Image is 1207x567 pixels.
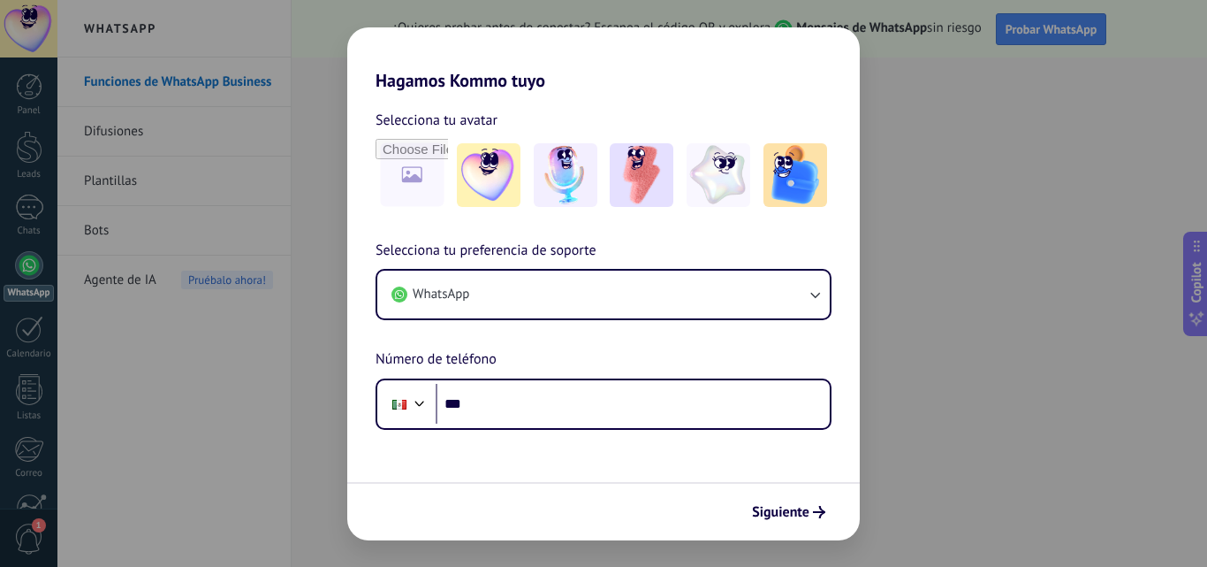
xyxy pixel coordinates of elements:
[763,143,827,207] img: -5.jpeg
[377,271,830,318] button: WhatsApp
[752,506,809,518] span: Siguiente
[457,143,520,207] img: -1.jpeg
[347,27,860,91] h2: Hagamos Kommo tuyo
[376,109,497,132] span: Selecciona tu avatar
[383,386,416,423] div: Mexico: + 52
[744,497,833,527] button: Siguiente
[376,240,596,263] span: Selecciona tu preferencia de soporte
[413,286,469,303] span: WhatsApp
[376,349,497,372] span: Número de teléfono
[610,143,673,207] img: -3.jpeg
[687,143,750,207] img: -4.jpeg
[534,143,597,207] img: -2.jpeg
